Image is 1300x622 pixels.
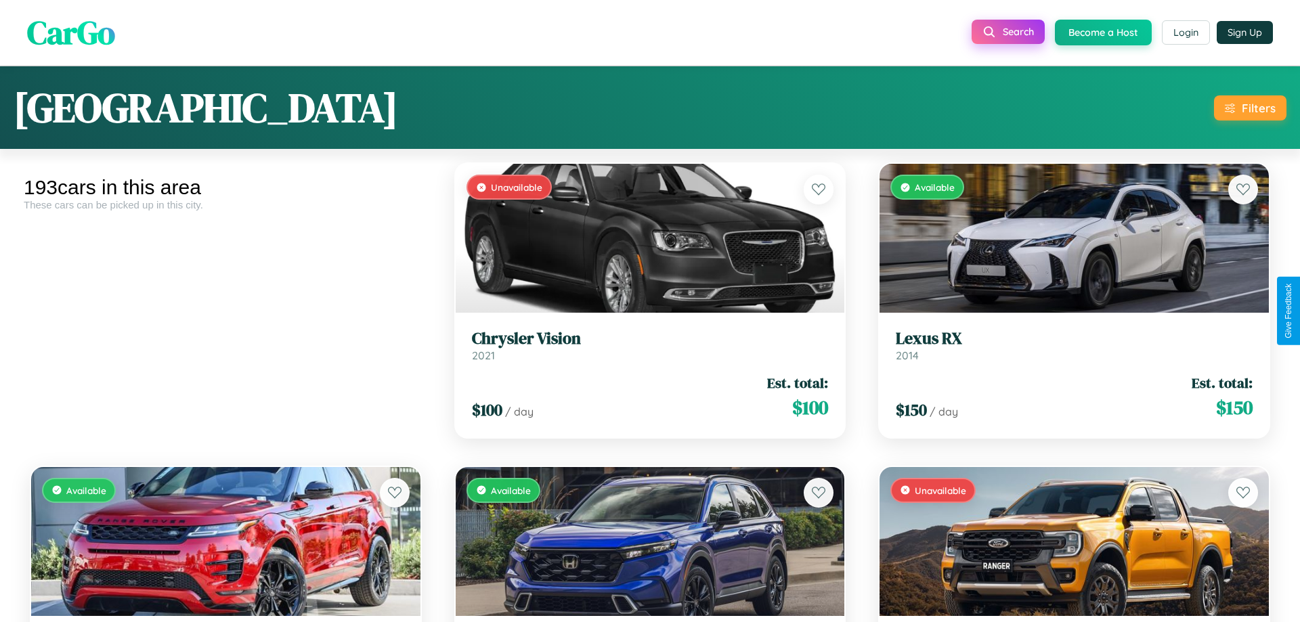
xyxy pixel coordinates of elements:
span: Available [66,485,106,496]
button: Become a Host [1055,20,1152,45]
h3: Lexus RX [896,329,1253,349]
span: $ 100 [792,394,828,421]
span: $ 150 [1216,394,1253,421]
span: $ 150 [896,399,927,421]
div: Filters [1242,101,1276,115]
button: Filters [1214,95,1286,120]
span: 2014 [896,349,919,362]
span: Unavailable [491,181,542,193]
h3: Chrysler Vision [472,329,829,349]
span: Available [915,181,955,193]
div: Give Feedback [1284,284,1293,338]
a: Lexus RX2014 [896,329,1253,362]
span: Available [491,485,531,496]
span: Est. total: [767,373,828,393]
span: CarGo [27,10,115,55]
span: Unavailable [915,485,966,496]
a: Chrysler Vision2021 [472,329,829,362]
span: Est. total: [1192,373,1253,393]
button: Search [972,20,1045,44]
span: / day [930,405,958,418]
span: 2021 [472,349,495,362]
div: 193 cars in this area [24,176,428,199]
span: / day [505,405,534,418]
span: Search [1003,26,1034,38]
button: Login [1162,20,1210,45]
button: Sign Up [1217,21,1273,44]
span: $ 100 [472,399,502,421]
div: These cars can be picked up in this city. [24,199,428,210]
h1: [GEOGRAPHIC_DATA] [14,80,398,135]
